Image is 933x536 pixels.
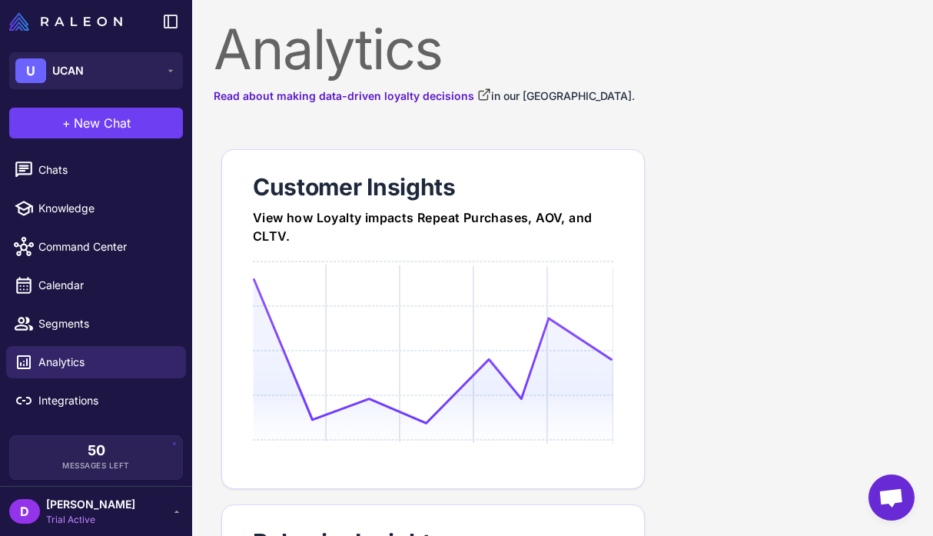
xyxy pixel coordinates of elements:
div: Customer Insights [253,171,613,202]
img: Raleon Logo [9,12,122,31]
span: UCAN [52,62,84,79]
span: in our [GEOGRAPHIC_DATA]. [491,89,635,102]
div: Analytics [214,22,911,77]
div: D [9,499,40,524]
a: Open chat [868,474,915,521]
a: Analytics [6,346,186,378]
a: Integrations [6,385,186,417]
a: Calendar [6,269,186,301]
a: Knowledge [6,192,186,225]
span: Calendar [38,277,174,294]
a: Customer InsightsView how Loyalty impacts Repeat Purchases, AOV, and CLTV. [221,149,645,489]
span: Trial Active [46,513,135,527]
div: U [15,58,46,83]
span: + [62,114,71,132]
span: [PERSON_NAME] [46,496,135,513]
span: Analytics [38,354,174,371]
span: Segments [38,315,174,332]
a: Command Center [6,231,186,263]
div: View how Loyalty impacts Repeat Purchases, AOV, and CLTV. [253,208,613,245]
a: Chats [6,154,186,186]
span: Messages Left [62,460,130,471]
span: 50 [88,444,105,458]
span: Chats [38,161,174,178]
button: UUCAN [9,52,183,89]
button: +New Chat [9,108,183,138]
a: Read about making data-driven loyalty decisions [214,88,491,105]
span: Integrations [38,392,174,409]
span: New Chat [74,114,131,132]
span: Knowledge [38,200,174,217]
a: Segments [6,308,186,340]
span: Command Center [38,238,174,255]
